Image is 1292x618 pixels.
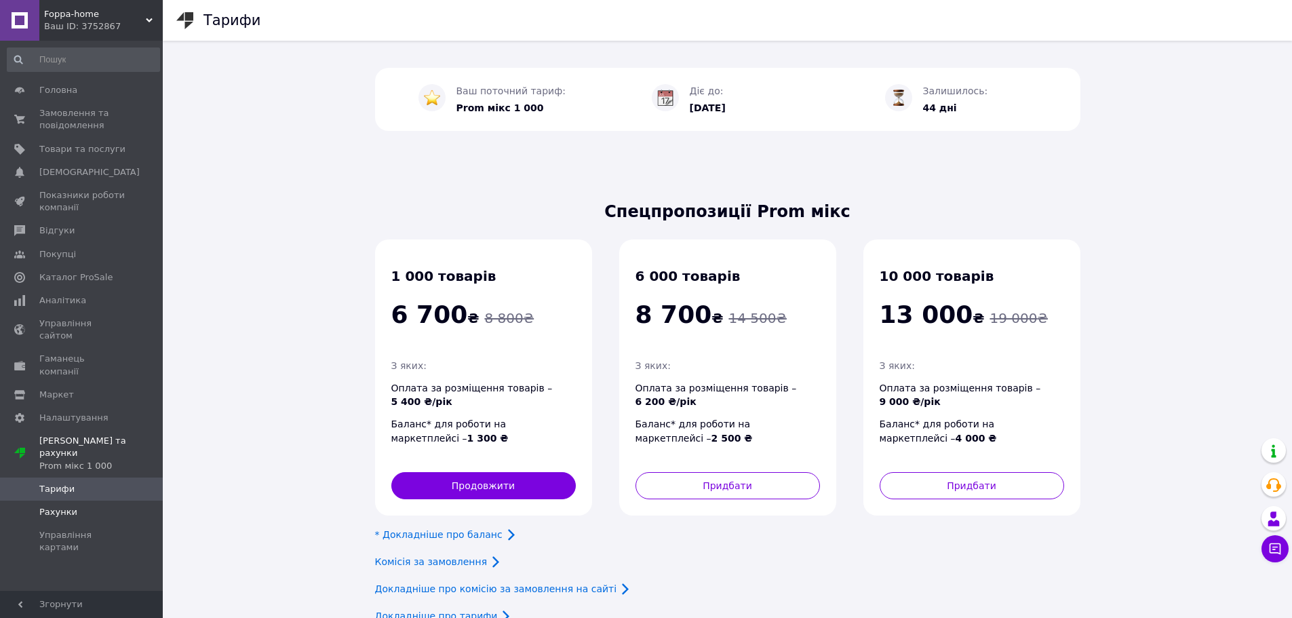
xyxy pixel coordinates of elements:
[923,102,957,113] span: 44 дні
[424,90,440,106] img: :star:
[467,433,509,444] span: 1 300 ₴
[990,310,1047,326] span: 19 000 ₴
[880,268,994,284] span: 10 000 товарів
[690,85,724,96] span: Діє до:
[39,353,125,377] span: Гаманець компанії
[635,360,671,371] span: З яких:
[375,200,1080,223] span: Спецпропозиції Prom мікс
[39,271,113,284] span: Каталог ProSale
[39,189,125,214] span: Показники роботи компанії
[39,460,163,472] div: Prom мікс 1 000
[635,419,753,444] span: Баланс* для роботи на маркетплейсі –
[391,383,553,408] span: Оплата за розміщення товарів –
[391,360,427,371] span: З яких:
[375,583,617,594] a: Докладніше про комісію за замовлення на сайті
[39,529,125,554] span: Управління картами
[690,102,726,113] span: [DATE]
[44,8,146,20] span: Foppa-home
[635,268,741,284] span: 6 000 товарів
[711,433,753,444] span: 2 500 ₴
[391,268,496,284] span: 1 000 товарів
[39,435,163,472] span: [PERSON_NAME] та рахунки
[956,433,997,444] span: 4 000 ₴
[375,529,503,540] a: * Докладніше про баланс
[39,84,77,96] span: Головна
[39,483,75,495] span: Тарифи
[39,107,125,132] span: Замовлення та повідомлення
[635,310,724,326] span: ₴
[923,85,988,96] span: Залишилось:
[484,310,534,326] span: 8 800 ₴
[39,143,125,155] span: Товари та послуги
[880,472,1064,499] button: Придбати
[7,47,160,72] input: Пошук
[880,383,1041,408] span: Оплата за розміщення товарів –
[39,506,77,518] span: Рахунки
[880,419,997,444] span: Баланс* для роботи на маркетплейсі –
[203,12,260,28] h1: Тарифи
[880,396,941,407] span: 9 000 ₴/рік
[391,301,468,328] span: 6 700
[635,472,820,499] button: Придбати
[44,20,163,33] div: Ваш ID: 3752867
[39,412,109,424] span: Налаштування
[391,472,576,499] button: Продовжити
[39,166,140,178] span: [DEMOGRAPHIC_DATA]
[391,310,479,326] span: ₴
[456,85,566,96] span: Ваш поточний тариф:
[39,317,125,342] span: Управління сайтом
[635,396,697,407] span: 6 200 ₴/рік
[391,396,452,407] span: 5 400 ₴/рік
[880,301,973,328] span: 13 000
[391,419,509,444] span: Баланс* для роботи на маркетплейсі –
[880,310,985,326] span: ₴
[635,301,712,328] span: 8 700
[880,360,915,371] span: З яких:
[375,556,488,567] a: Комісія за замовлення
[39,389,74,401] span: Маркет
[39,294,86,307] span: Аналітика
[890,90,907,106] img: :hourglass_flowing_sand:
[39,225,75,237] span: Відгуки
[456,102,544,113] span: Prom мікс 1 000
[635,383,797,408] span: Оплата за розміщення товарів –
[39,248,76,260] span: Покупці
[728,310,786,326] span: 14 500 ₴
[1261,535,1289,562] button: Чат з покупцем
[657,90,673,106] img: :calendar:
